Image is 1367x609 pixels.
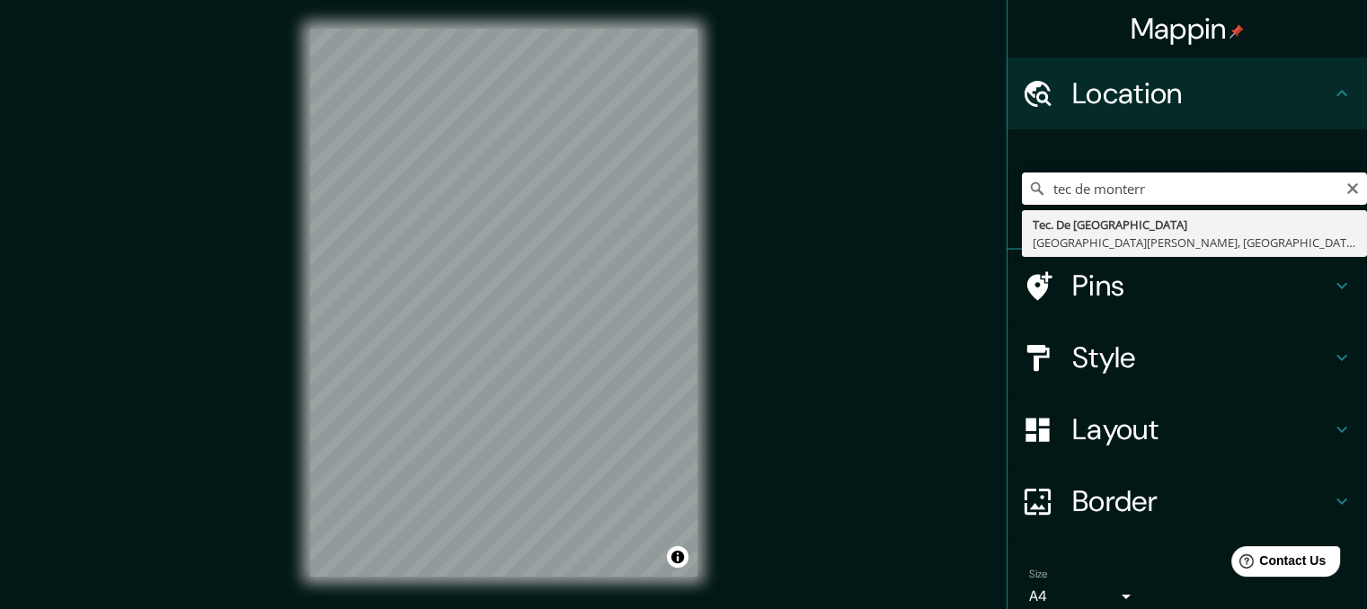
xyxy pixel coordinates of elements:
[1007,57,1367,129] div: Location
[310,29,697,577] canvas: Map
[1029,567,1048,582] label: Size
[1007,465,1367,537] div: Border
[1072,411,1331,447] h4: Layout
[1007,393,1367,465] div: Layout
[667,546,688,568] button: Toggle attribution
[1072,483,1331,519] h4: Border
[1072,340,1331,375] h4: Style
[1072,268,1331,304] h4: Pins
[1229,24,1244,39] img: pin-icon.png
[1131,11,1245,47] h4: Mappin
[1033,234,1356,252] div: [GEOGRAPHIC_DATA][PERSON_NAME], [GEOGRAPHIC_DATA], [GEOGRAPHIC_DATA]
[1072,75,1331,111] h4: Location
[1345,179,1360,196] button: Clear
[1022,172,1367,205] input: Pick your city or area
[1007,322,1367,393] div: Style
[1033,216,1356,234] div: Tec. De [GEOGRAPHIC_DATA]
[1007,250,1367,322] div: Pins
[1207,539,1347,589] iframe: Help widget launcher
